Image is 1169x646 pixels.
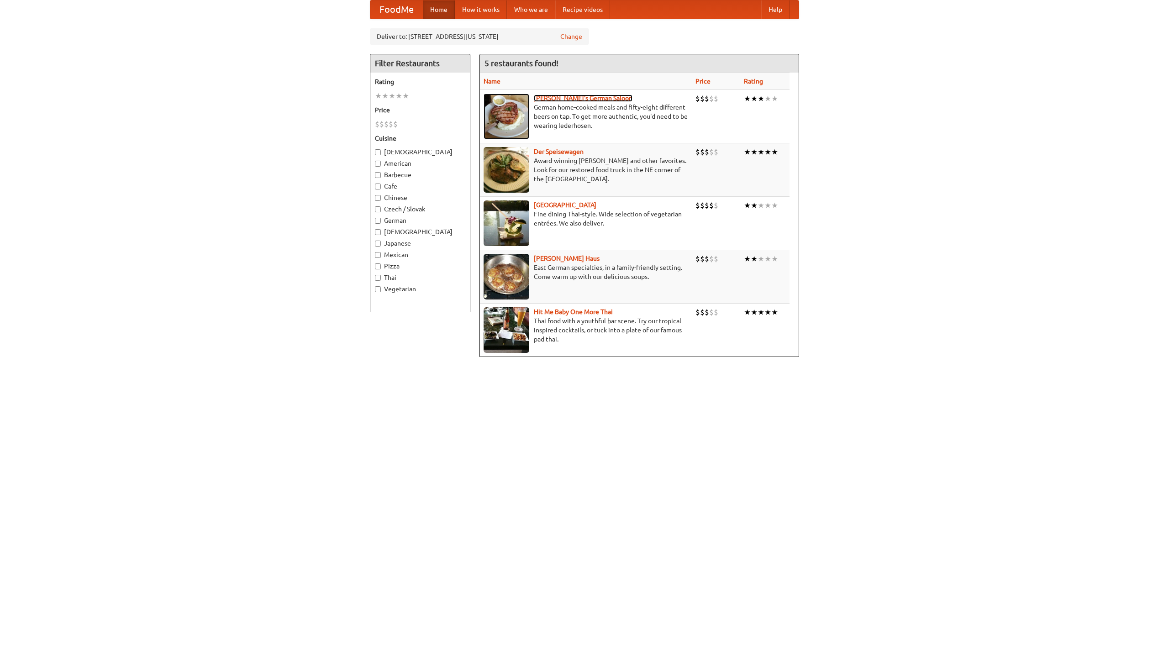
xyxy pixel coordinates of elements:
input: Barbecue [375,172,381,178]
label: Pizza [375,262,465,271]
label: American [375,159,465,168]
li: ★ [751,254,758,264]
a: [PERSON_NAME]'s German Saloon [534,95,632,102]
input: Pizza [375,263,381,269]
li: ★ [758,307,764,317]
a: [GEOGRAPHIC_DATA] [534,201,596,209]
li: $ [695,307,700,317]
input: American [375,161,381,167]
li: ★ [764,94,771,104]
ng-pluralize: 5 restaurants found! [484,59,558,68]
input: Czech / Slovak [375,206,381,212]
a: Name [484,78,500,85]
li: $ [695,147,700,157]
li: $ [384,119,389,129]
li: $ [714,200,718,210]
li: $ [709,147,714,157]
li: $ [389,119,393,129]
input: Thai [375,275,381,281]
li: ★ [751,147,758,157]
input: Mexican [375,252,381,258]
li: $ [714,147,718,157]
p: Award-winning [PERSON_NAME] and other favorites. Look for our restored food truck in the NE corne... [484,156,688,184]
li: ★ [764,307,771,317]
label: Czech / Slovak [375,205,465,214]
li: $ [695,94,700,104]
img: babythai.jpg [484,307,529,353]
li: ★ [744,307,751,317]
li: ★ [751,94,758,104]
li: $ [714,254,718,264]
label: Vegetarian [375,284,465,294]
li: ★ [751,307,758,317]
p: German home-cooked meals and fifty-eight different beers on tap. To get more authentic, you'd nee... [484,103,688,130]
a: Help [761,0,790,19]
li: ★ [764,200,771,210]
li: $ [709,94,714,104]
li: $ [700,94,705,104]
li: ★ [771,94,778,104]
input: Cafe [375,184,381,189]
input: Vegetarian [375,286,381,292]
li: ★ [758,200,764,210]
li: $ [700,254,705,264]
li: ★ [744,147,751,157]
li: ★ [375,91,382,101]
li: $ [700,200,705,210]
img: satay.jpg [484,200,529,246]
li: ★ [764,254,771,264]
li: $ [714,94,718,104]
li: ★ [744,254,751,264]
label: Mexican [375,250,465,259]
li: $ [375,119,379,129]
a: Who we are [507,0,555,19]
a: [PERSON_NAME] Haus [534,255,600,262]
li: $ [705,307,709,317]
input: German [375,218,381,224]
h5: Cuisine [375,134,465,143]
label: Cafe [375,182,465,191]
li: ★ [395,91,402,101]
h4: Filter Restaurants [370,54,470,73]
li: ★ [402,91,409,101]
h5: Price [375,105,465,115]
li: $ [705,254,709,264]
label: [DEMOGRAPHIC_DATA] [375,147,465,157]
label: German [375,216,465,225]
li: $ [705,147,709,157]
li: ★ [771,200,778,210]
label: [DEMOGRAPHIC_DATA] [375,227,465,236]
li: ★ [764,147,771,157]
li: $ [705,200,709,210]
a: Der Speisewagen [534,148,584,155]
li: ★ [751,200,758,210]
a: Home [423,0,455,19]
p: East German specialties, in a family-friendly setting. Come warm up with our delicious soups. [484,263,688,281]
a: Hit Me Baby One More Thai [534,308,613,315]
img: speisewagen.jpg [484,147,529,193]
li: ★ [758,147,764,157]
li: $ [709,254,714,264]
p: Fine dining Thai-style. Wide selection of vegetarian entrées. We also deliver. [484,210,688,228]
img: kohlhaus.jpg [484,254,529,299]
li: ★ [389,91,395,101]
label: Chinese [375,193,465,202]
li: $ [709,200,714,210]
li: ★ [744,200,751,210]
li: ★ [744,94,751,104]
img: esthers.jpg [484,94,529,139]
li: ★ [771,307,778,317]
a: FoodMe [370,0,423,19]
p: Thai food with a youthful bar scene. Try our tropical inspired cocktails, or tuck into a plate of... [484,316,688,344]
li: ★ [771,254,778,264]
a: How it works [455,0,507,19]
a: Rating [744,78,763,85]
li: $ [714,307,718,317]
li: $ [695,254,700,264]
li: ★ [771,147,778,157]
input: [DEMOGRAPHIC_DATA] [375,229,381,235]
